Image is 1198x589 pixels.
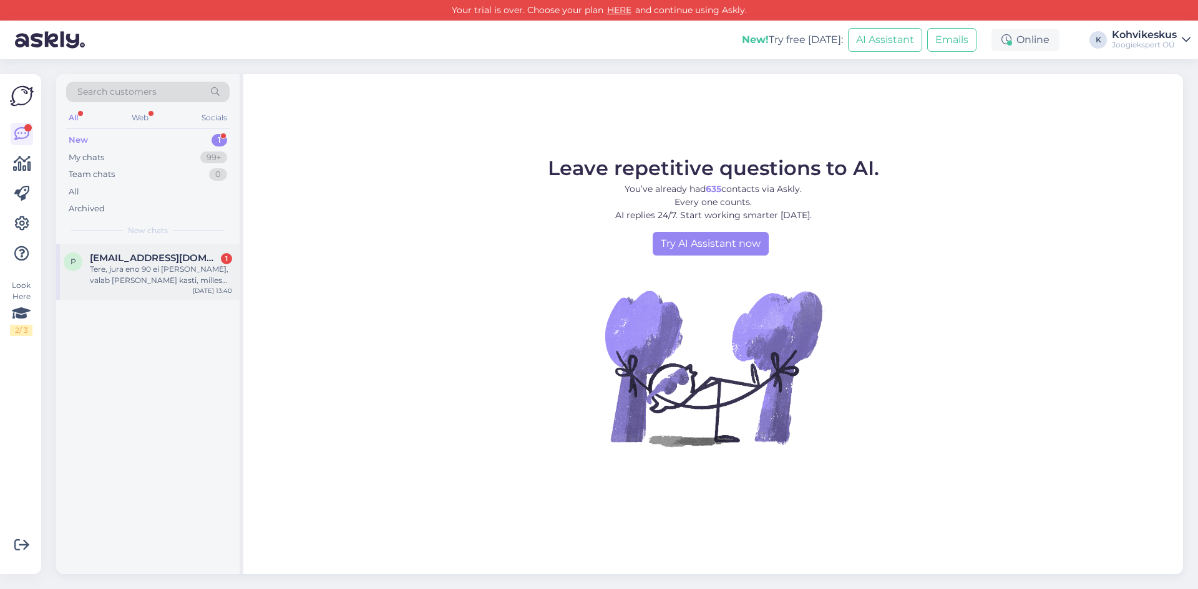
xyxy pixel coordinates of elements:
[10,280,32,336] div: Look Here
[1112,30,1191,50] a: KohvikeskusJoogiekspert OÜ
[1112,30,1177,40] div: Kohvikeskus
[742,32,843,47] div: Try free [DATE]:
[221,253,232,264] div: 1
[603,4,635,16] a: HERE
[193,286,232,295] div: [DATE] 13:40
[77,85,157,98] span: Search customers
[548,156,879,180] span: Leave repetitive questions to AI.
[71,257,76,266] span: p
[66,110,80,126] div: All
[548,183,879,222] p: You’ve already had contacts via Askly. Every one counts. AI replies 24/7. Start working smarter [...
[129,110,151,126] div: Web
[69,168,115,181] div: Team chats
[128,225,168,236] span: New chats
[200,151,227,164] div: 99+
[10,325,32,336] div: 2 / 3
[69,203,105,215] div: Archived
[848,28,922,52] button: AI Assistant
[742,34,769,45] b: New!
[653,232,769,256] a: Try AI Assistant now
[69,134,88,146] div: New
[10,84,34,108] img: Askly Logo
[1089,31,1107,49] div: K
[927,28,976,52] button: Emails
[1112,40,1177,50] div: Joogiekspert OÜ
[90,264,232,286] div: Tere, jura eno 90 ei [PERSON_NAME], valab [PERSON_NAME] kasti, milles viga?
[212,134,227,146] div: 1
[69,151,104,164] div: My chats
[199,110,230,126] div: Socials
[601,256,825,480] img: No Chat active
[991,29,1059,51] div: Online
[209,168,227,181] div: 0
[706,183,721,194] b: 635
[69,186,79,198] div: All
[90,252,220,264] span: poletahtis477@gmail.com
